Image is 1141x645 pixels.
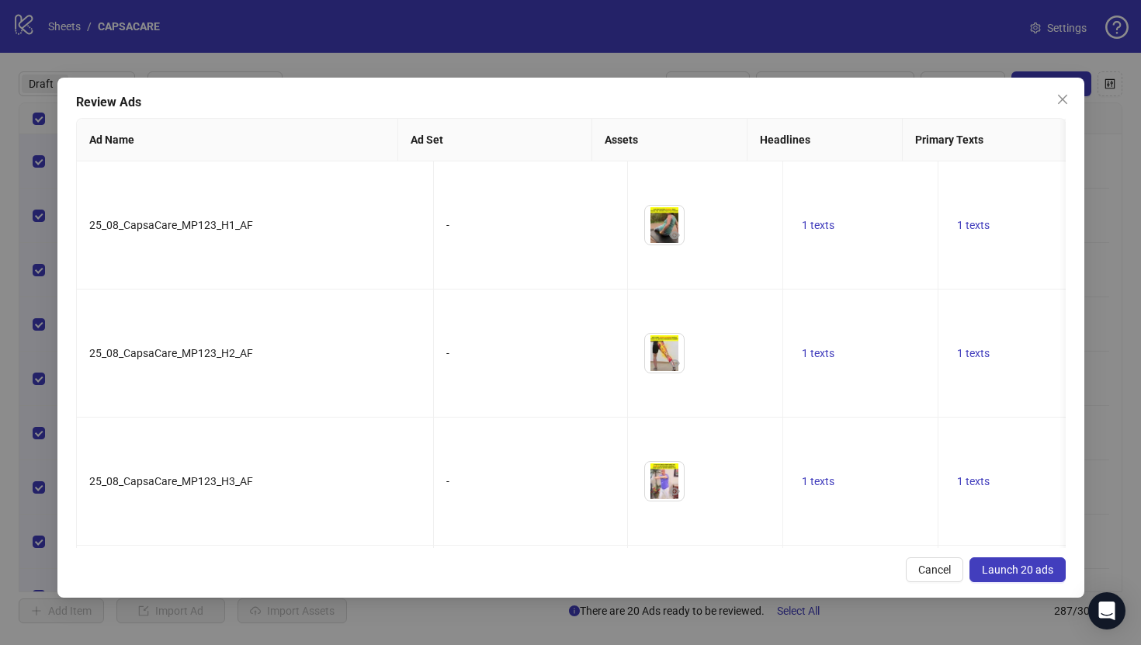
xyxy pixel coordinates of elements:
[1088,592,1125,629] div: Open Intercom Messenger
[903,119,1097,161] th: Primary Texts
[398,119,592,161] th: Ad Set
[951,344,996,362] button: 1 texts
[802,219,834,231] span: 1 texts
[89,475,253,487] span: 25_08_CapsaCare_MP123_H3_AF
[796,472,841,491] button: 1 texts
[665,226,684,244] button: Preview
[77,119,398,161] th: Ad Name
[957,475,990,487] span: 1 texts
[747,119,903,161] th: Headlines
[982,564,1053,576] span: Launch 20 ads
[446,473,615,490] div: -
[1050,87,1075,112] button: Close
[592,119,747,161] th: Assets
[918,564,951,576] span: Cancel
[969,557,1066,582] button: Launch 20 ads
[446,345,615,362] div: -
[796,344,841,362] button: 1 texts
[446,217,615,234] div: -
[76,93,1066,112] div: Review Ads
[906,557,963,582] button: Cancel
[957,347,990,359] span: 1 texts
[665,482,684,501] button: Preview
[802,475,834,487] span: 1 texts
[89,219,253,231] span: 25_08_CapsaCare_MP123_H1_AF
[669,486,680,497] span: eye
[645,206,684,244] img: Asset 1
[645,462,684,501] img: Asset 1
[89,347,253,359] span: 25_08_CapsaCare_MP123_H2_AF
[669,230,680,241] span: eye
[645,334,684,373] img: Asset 1
[957,219,990,231] span: 1 texts
[669,358,680,369] span: eye
[796,216,841,234] button: 1 texts
[802,347,834,359] span: 1 texts
[665,354,684,373] button: Preview
[1056,93,1069,106] span: close
[951,472,996,491] button: 1 texts
[951,216,996,234] button: 1 texts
